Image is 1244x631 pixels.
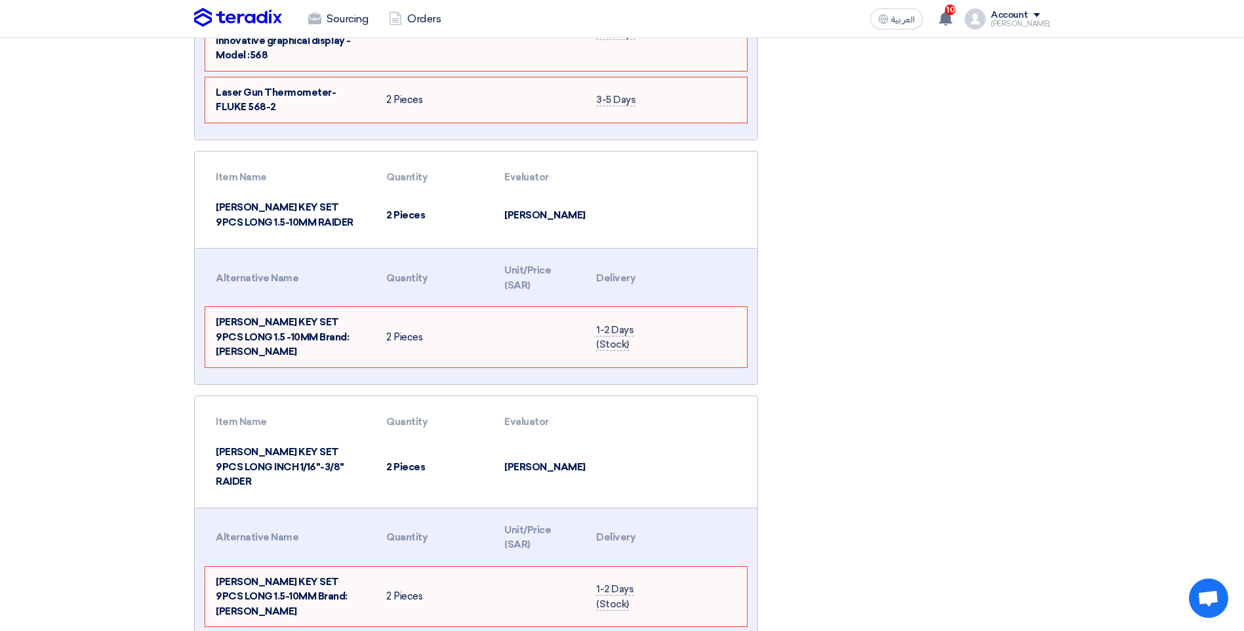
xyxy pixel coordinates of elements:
td: 2 Pieces [376,437,494,497]
span: 3-5 Days [596,94,635,106]
button: العربية [870,9,923,30]
img: profile_test.png [965,9,986,30]
th: Quantity [376,407,494,438]
span: 1-2 Days (Stock) [596,324,633,352]
span: العربية [891,15,915,24]
span: [PERSON_NAME] KEY SET 9PCS LONG 1.5 -10MM Brand: [PERSON_NAME] [216,316,350,357]
div: Account [991,10,1028,21]
th: Quantity [376,162,494,193]
td: [PERSON_NAME] [494,437,583,497]
th: Delivery [586,515,649,560]
span: Laser Gun Thermometer- FLUKE 568-2 [216,87,336,113]
img: Teradix logo [194,8,282,28]
th: Evaluator [494,407,583,438]
th: Unit/Price (SAR) [494,515,586,560]
td: [PERSON_NAME] KEY SET 9PCS LONG 1.5-10MM RAIDER [205,192,376,237]
span: [PERSON_NAME] KEY SET 9PCS LONG 1.5-10MM Brand: [PERSON_NAME] [216,576,348,617]
th: Alternative Name [205,255,376,300]
th: Delivery [586,255,649,300]
span: 3-5 Days [596,28,635,40]
td: [PERSON_NAME] [494,192,583,237]
span: 10 [945,5,955,15]
th: Alternative Name [205,515,376,560]
th: Item Name [205,407,376,438]
th: Quantity [376,255,494,300]
th: Unit/Price (SAR) [494,255,586,300]
td: 2 Pieces [376,77,494,123]
div: [PERSON_NAME] [991,20,1050,28]
a: Orders [378,5,451,33]
th: Quantity [376,515,494,560]
th: Evaluator [494,162,583,193]
th: Item Name [205,162,376,193]
td: 2 Pieces [376,307,494,367]
td: 2 Pieces [376,567,494,627]
span: 1-2 Days (Stock) [596,583,633,611]
td: [PERSON_NAME] KEY SET 9PCS LONG INCH 1/16"-3/8" RAIDER [205,437,376,497]
div: Open chat [1189,579,1228,618]
a: Sourcing [298,5,378,33]
td: 2 Pieces [376,192,494,237]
